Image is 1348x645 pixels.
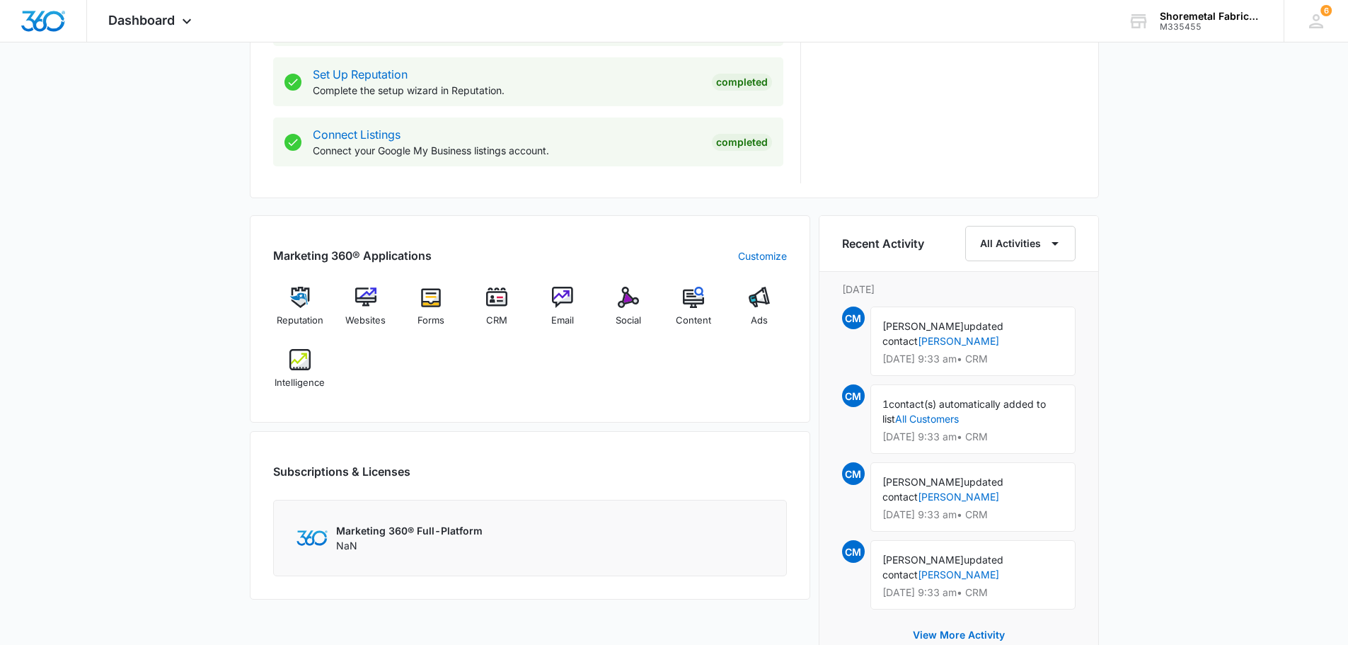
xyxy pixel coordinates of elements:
[108,13,175,28] span: Dashboard
[882,554,964,566] span: [PERSON_NAME]
[842,282,1076,297] p: [DATE]
[882,432,1064,442] p: [DATE] 9:33 am • CRM
[273,463,410,480] h2: Subscriptions & Licenses
[336,523,483,553] div: NaN
[601,287,655,338] a: Social
[895,413,959,425] a: All Customers
[842,384,865,407] span: CM
[313,67,408,81] a: Set Up Reputation
[404,287,459,338] a: Forms
[313,127,401,142] a: Connect Listings
[345,314,386,328] span: Websites
[882,354,1064,364] p: [DATE] 9:33 am • CRM
[918,491,999,503] a: [PERSON_NAME]
[277,314,323,328] span: Reputation
[486,314,507,328] span: CRM
[296,530,328,545] img: Marketing 360 Logo
[676,314,711,328] span: Content
[551,314,574,328] span: Email
[667,287,721,338] a: Content
[338,287,393,338] a: Websites
[313,143,701,158] p: Connect your Google My Business listings account.
[1320,5,1332,16] span: 6
[1320,5,1332,16] div: notifications count
[918,569,999,581] a: [PERSON_NAME]
[313,83,701,98] p: Complete the setup wizard in Reputation.
[882,476,964,488] span: [PERSON_NAME]
[732,287,787,338] a: Ads
[616,314,641,328] span: Social
[1160,22,1263,32] div: account id
[738,249,787,263] a: Customize
[882,510,1064,520] p: [DATE] 9:33 am • CRM
[751,314,768,328] span: Ads
[842,540,865,563] span: CM
[273,247,432,264] h2: Marketing 360® Applications
[536,287,590,338] a: Email
[273,349,328,400] a: Intelligence
[336,523,483,538] p: Marketing 360® Full-Platform
[842,235,924,252] h6: Recent Activity
[965,226,1076,261] button: All Activities
[882,398,889,410] span: 1
[882,398,1046,425] span: contact(s) automatically added to list
[712,134,772,151] div: Completed
[918,335,999,347] a: [PERSON_NAME]
[882,320,964,332] span: [PERSON_NAME]
[1160,11,1263,22] div: account name
[275,376,325,390] span: Intelligence
[882,588,1064,598] p: [DATE] 9:33 am • CRM
[712,74,772,91] div: Completed
[842,462,865,485] span: CM
[470,287,524,338] a: CRM
[417,314,444,328] span: Forms
[842,307,865,329] span: CM
[273,287,328,338] a: Reputation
